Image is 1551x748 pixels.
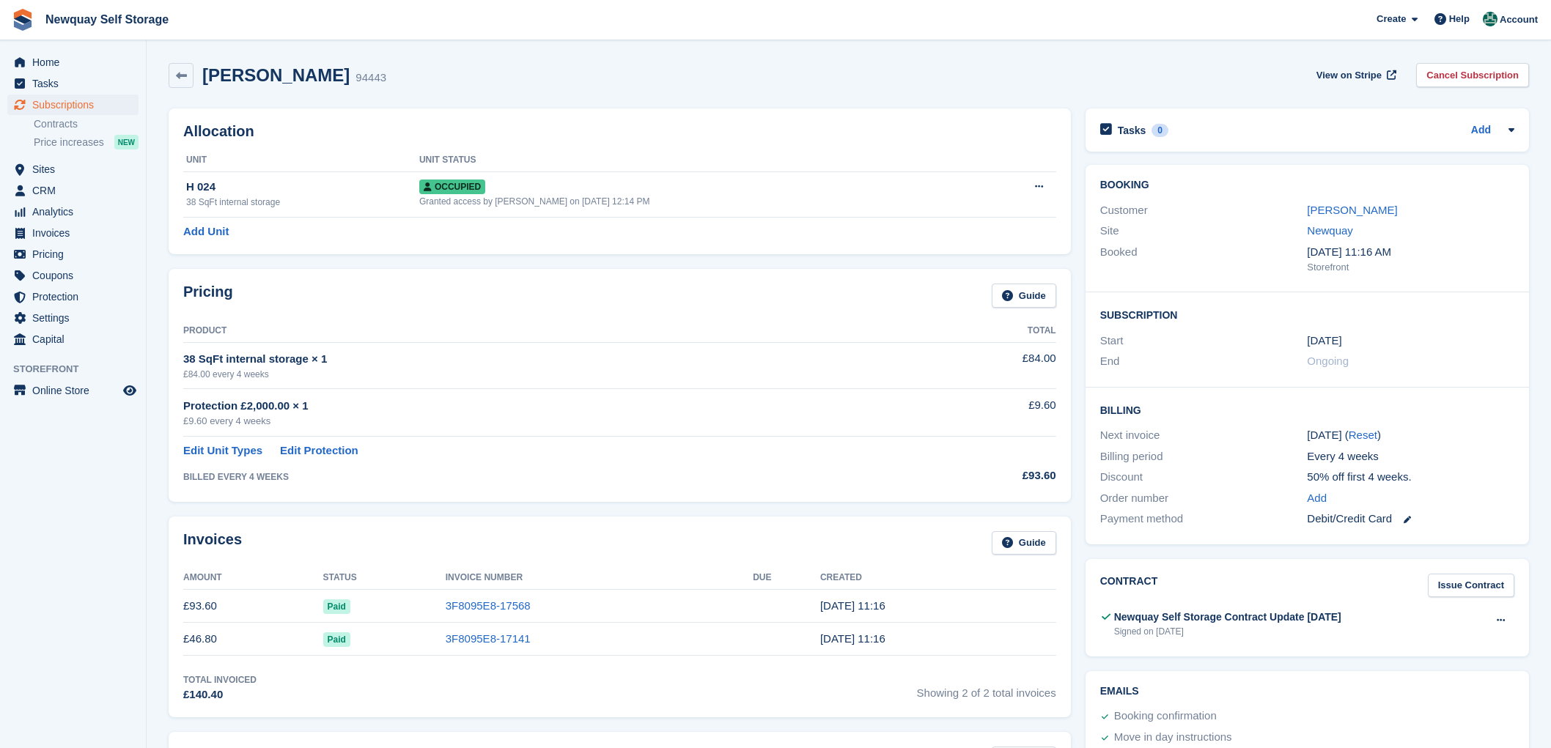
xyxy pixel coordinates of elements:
[183,566,323,590] th: Amount
[34,134,139,150] a: Price increases NEW
[323,566,446,590] th: Status
[183,590,323,623] td: £93.60
[13,362,146,377] span: Storefront
[1500,12,1538,27] span: Account
[32,329,120,349] span: Capital
[917,673,1056,703] span: Showing 2 of 2 total invoices
[183,623,323,656] td: £46.80
[1307,448,1514,465] div: Every 4 weeks
[32,244,120,264] span: Pricing
[183,414,916,429] div: £9.60 every 4 weeks
[1100,427,1308,444] div: Next invoice
[1307,260,1514,275] div: Storefront
[1307,244,1514,261] div: [DATE] 11:16 AM
[7,223,139,243] a: menu
[1307,204,1397,216] a: [PERSON_NAME]
[1100,686,1514,697] h2: Emails
[7,329,139,349] a: menu
[1307,355,1349,367] span: Ongoing
[1100,490,1308,507] div: Order number
[32,380,120,401] span: Online Store
[1307,469,1514,486] div: 50% off first 4 weeks.
[34,117,139,131] a: Contracts
[419,195,981,208] div: Granted access by [PERSON_NAME] on [DATE] 12:14 PM
[753,566,820,590] th: Due
[820,632,885,645] time: 2025-07-08 10:16:01 UTC
[446,599,531,612] a: 3F8095E8-17568
[1377,12,1406,26] span: Create
[323,632,350,647] span: Paid
[1307,490,1327,507] a: Add
[1311,63,1399,87] a: View on Stripe
[1100,402,1514,417] h2: Billing
[40,7,174,32] a: Newquay Self Storage
[183,149,419,172] th: Unit
[1114,729,1232,747] div: Move in day instructions
[183,470,916,484] div: BILLED EVERY 4 WEEKS
[1100,307,1514,322] h2: Subscription
[1100,574,1158,598] h2: Contract
[32,265,120,286] span: Coupons
[1100,353,1308,370] div: End
[7,52,139,73] a: menu
[1416,63,1529,87] a: Cancel Subscription
[32,286,120,307] span: Protection
[183,284,233,308] h2: Pricing
[820,566,1056,590] th: Created
[1118,124,1146,137] h2: Tasks
[32,73,120,94] span: Tasks
[186,196,419,209] div: 38 SqFt internal storage
[183,123,1056,140] h2: Allocation
[32,201,120,222] span: Analytics
[7,380,139,401] a: menu
[34,136,104,149] span: Price increases
[992,284,1056,308] a: Guide
[183,686,257,703] div: £140.40
[280,442,358,459] a: Edit Protection
[1100,469,1308,486] div: Discount
[355,70,386,86] div: 94443
[323,599,350,614] span: Paid
[202,65,350,85] h2: [PERSON_NAME]
[183,442,262,459] a: Edit Unit Types
[916,467,1056,484] div: £93.60
[12,9,34,31] img: stora-icon-8386f47178a22dfd0bd8f6a31ec36ba5ce8667c1dd55bd0f319d3a0aa187defe.svg
[446,632,531,645] a: 3F8095E8-17141
[7,286,139,307] a: menu
[916,389,1056,437] td: £9.60
[1483,12,1497,26] img: JON
[32,223,120,243] span: Invoices
[32,308,120,328] span: Settings
[183,398,916,415] div: Protection £2,000.00 × 1
[1114,708,1217,725] div: Booking confirmation
[820,599,885,612] time: 2025-08-05 10:16:40 UTC
[7,180,139,201] a: menu
[1114,625,1341,638] div: Signed on [DATE]
[1100,333,1308,349] div: Start
[114,135,139,149] div: NEW
[32,95,120,115] span: Subscriptions
[1307,333,1341,349] time: 2025-07-07 23:00:00 UTC
[1100,202,1308,219] div: Customer
[183,319,916,343] th: Product
[1100,511,1308,527] div: Payment method
[916,342,1056,388] td: £84.00
[1100,448,1308,465] div: Billing period
[7,95,139,115] a: menu
[446,566,753,590] th: Invoice Number
[183,223,229,240] a: Add Unit
[121,382,139,399] a: Preview store
[1100,223,1308,240] div: Site
[1449,12,1470,26] span: Help
[1100,179,1514,191] h2: Booking
[1152,124,1168,137] div: 0
[419,149,981,172] th: Unit Status
[183,368,916,381] div: £84.00 every 4 weeks
[32,159,120,179] span: Sites
[186,179,419,196] div: H 024
[1100,244,1308,275] div: Booked
[7,265,139,286] a: menu
[7,159,139,179] a: menu
[1114,610,1341,625] div: Newquay Self Storage Contract Update [DATE]
[1471,122,1491,139] a: Add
